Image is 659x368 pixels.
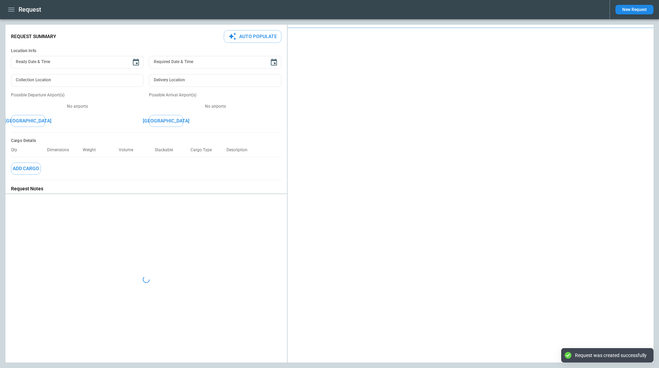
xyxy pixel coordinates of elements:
div: Request was created successfully [575,352,647,358]
p: Possible Departure Airport(s) [11,92,143,98]
button: Choose date [267,56,281,69]
p: Dimensions [47,147,74,153]
p: Stackable [155,147,178,153]
button: Auto Populate [224,30,281,43]
button: New Request [615,5,654,14]
p: Volume [119,147,139,153]
button: Choose date [129,56,143,69]
p: Request Summary [11,34,56,39]
p: No airports [149,104,281,109]
p: Possible Arrival Airport(s) [149,92,281,98]
p: Cargo Type [190,147,217,153]
button: Add Cargo [11,163,41,175]
h6: Cargo Details [11,138,281,143]
button: [GEOGRAPHIC_DATA] [11,115,45,127]
h6: Location Info [11,48,281,54]
h1: Request [19,5,41,14]
p: No airports [11,104,143,109]
p: Weight [83,147,101,153]
p: Description [227,147,253,153]
p: Request Notes [11,186,281,192]
p: Qty [11,147,23,153]
button: [GEOGRAPHIC_DATA] [149,115,183,127]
